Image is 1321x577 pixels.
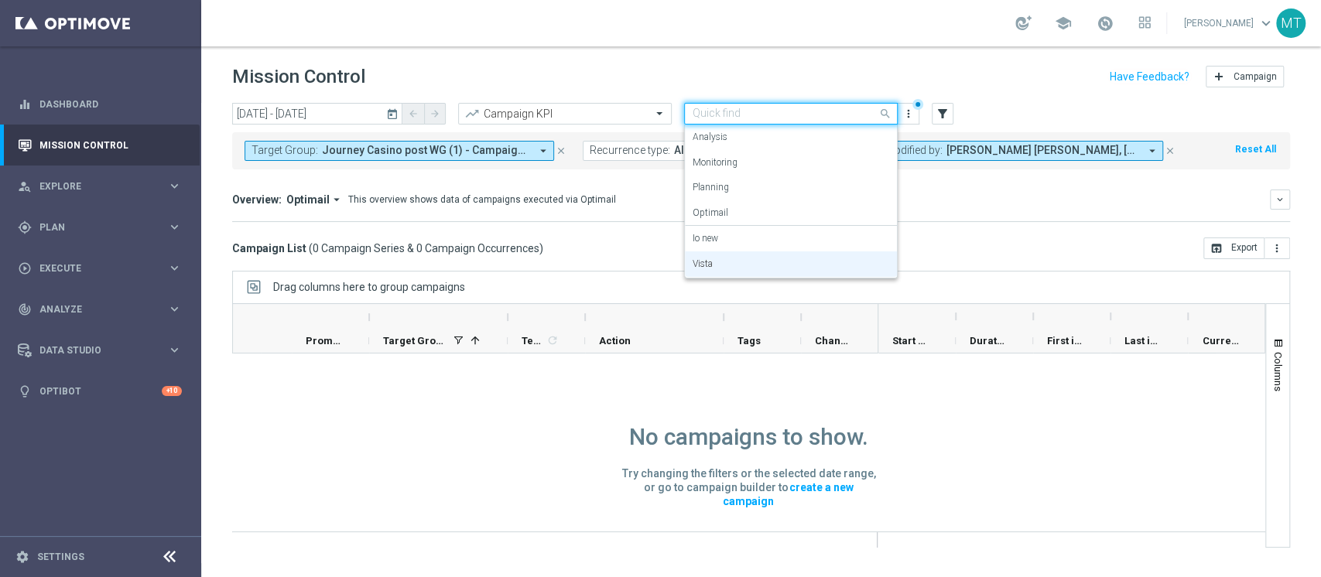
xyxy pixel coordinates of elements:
button: more_vert [901,104,916,123]
label: Vista [693,258,713,271]
span: ) [539,241,543,255]
i: lightbulb [18,384,32,398]
h1: No campaigns to show. [629,423,868,451]
label: Io new [693,232,718,245]
span: First in Range [1047,335,1084,347]
button: Last modified by: [PERSON_NAME] [PERSON_NAME], [PERSON_NAME], [PERSON_NAME], [PERSON_NAME] arrow_... [854,141,1163,161]
label: Optimail [693,207,728,220]
div: Io new [693,226,889,251]
button: Target Group: Journey Casino post WG (1) - Campaign 1 arrow_drop_down [245,141,554,161]
a: Mission Control [39,125,182,166]
input: Have Feedback? [1110,71,1189,82]
i: arrow_drop_down [330,193,344,207]
i: more_vert [1271,242,1283,254]
button: open_in_browser Export [1203,237,1265,259]
i: equalizer [18,97,32,111]
h3: Overview: [232,193,282,207]
button: filter_alt [932,103,953,125]
i: track_changes [18,302,32,316]
h3: Campaign List [232,241,543,255]
div: Analysis [693,125,889,150]
i: open_in_browser [1210,242,1223,254]
i: more_vert [902,108,915,120]
button: close [554,142,568,159]
a: create a new campaign [723,479,854,510]
span: Explore [39,182,167,191]
i: keyboard_arrow_right [167,302,182,316]
div: Dashboard [18,84,182,125]
button: Mission Control [17,139,183,152]
span: Data Studio [39,346,167,355]
div: Optimail [693,200,889,226]
span: Journey Casino post WG (1) - Campaign 1 [322,144,530,157]
button: equalizer Dashboard [17,98,183,111]
i: arrow_forward [429,108,440,119]
div: There are unsaved changes [912,99,923,110]
div: Planning [693,175,889,200]
i: gps_fixed [18,220,32,234]
i: settings [15,550,29,564]
div: Data Studio [18,343,167,357]
label: Planning [693,181,729,194]
h1: Mission Control [232,66,365,88]
p: Try changing the filters or the selected date range, or go to campaign builder to [621,466,876,508]
div: This overview shows data of campaigns executed via Optimail [348,193,616,207]
div: play_circle_outline Execute keyboard_arrow_right [17,262,183,275]
i: trending_up [464,106,480,121]
span: Calculate column [544,332,559,349]
button: lightbulb Optibot +10 [17,385,183,398]
div: +10 [162,386,182,396]
span: Start Date [892,335,929,347]
span: Columns [1272,352,1285,391]
span: keyboard_arrow_down [1258,15,1275,32]
button: close [1163,142,1177,159]
div: Data Studio keyboard_arrow_right [17,344,183,357]
button: arrow_back [402,103,424,125]
i: refresh [546,334,559,347]
div: Monitoring [693,150,889,176]
i: arrow_drop_down [1145,144,1159,158]
i: today [386,107,400,121]
ng-select: Vista [684,103,898,125]
span: Tags [738,335,761,347]
i: close [1165,145,1176,156]
i: keyboard_arrow_right [167,261,182,275]
span: Optimail [286,193,330,207]
i: play_circle_outline [18,261,32,275]
span: All [674,144,687,157]
i: keyboard_arrow_down [1275,194,1285,205]
button: Reset All [1234,141,1278,158]
label: Analysis [693,131,727,144]
span: Promotions [306,335,343,347]
div: Execute [18,261,167,275]
a: Optibot [39,370,162,411]
button: keyboard_arrow_down [1270,189,1290,210]
span: Channel [815,335,852,347]
div: Plan [18,220,167,234]
ng-select: Campaign KPI [458,103,672,125]
label: Monitoring [693,156,738,169]
i: filter_alt [936,107,950,121]
div: MT [1276,9,1306,38]
span: Plan [39,223,167,232]
div: gps_fixed Plan keyboard_arrow_right [17,221,183,234]
input: Select date range [232,103,402,125]
button: track_changes Analyze keyboard_arrow_right [17,303,183,316]
span: Current Status [1203,335,1240,347]
span: [PERSON_NAME] [PERSON_NAME], [PERSON_NAME], [PERSON_NAME], [PERSON_NAME] [946,144,1139,157]
span: Target Group: [252,144,318,157]
span: Recurrence type: [590,144,670,157]
a: Settings [37,552,84,562]
button: person_search Explore keyboard_arrow_right [17,180,183,193]
button: Recurrence type: All arrow_drop_down [583,141,711,161]
button: more_vert [1265,237,1290,259]
i: keyboard_arrow_right [167,179,182,193]
div: Analyze [18,302,167,316]
i: keyboard_arrow_right [167,343,182,357]
button: today [384,103,402,126]
i: add [1213,70,1225,83]
span: Last in Range [1124,335,1162,347]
